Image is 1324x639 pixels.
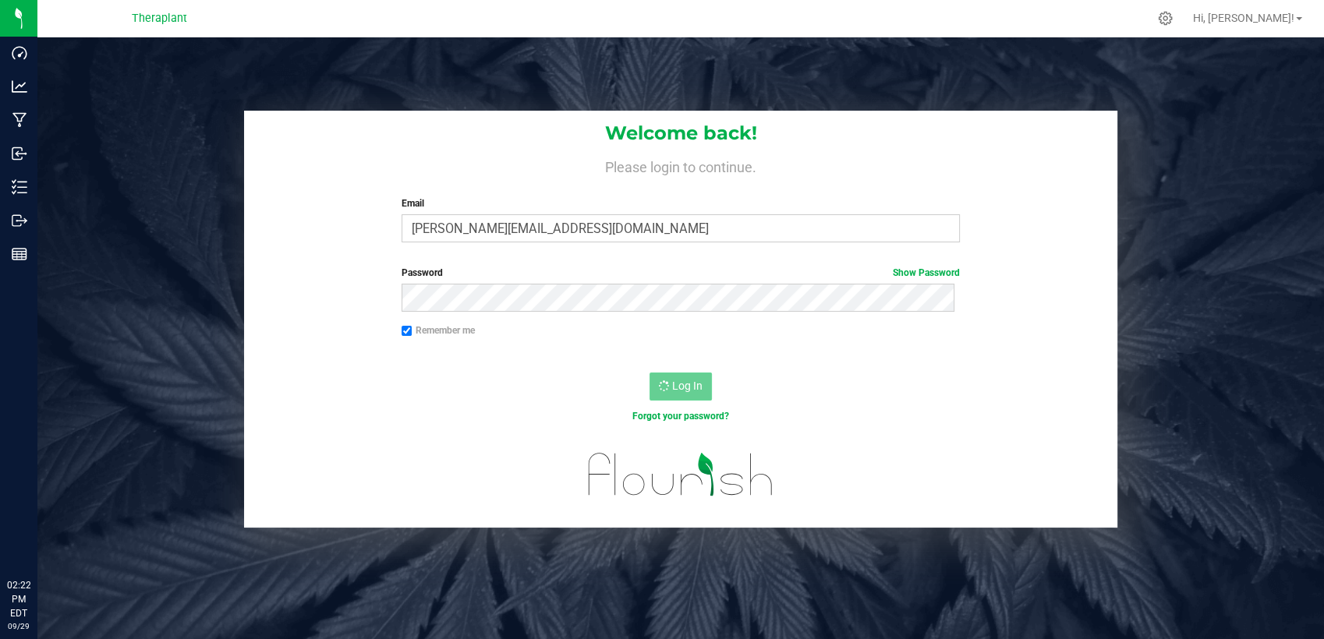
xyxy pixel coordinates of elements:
span: Log In [672,380,703,392]
inline-svg: Outbound [12,213,27,228]
span: Theraplant [132,12,187,25]
label: Remember me [402,323,475,337]
h4: Please login to continue. [244,156,1117,175]
span: Hi, [PERSON_NAME]! [1193,12,1294,24]
p: 09/29 [7,620,30,632]
button: Log In [650,372,712,401]
a: Show Password [893,267,960,278]
input: Remember me [402,326,412,337]
div: Manage settings [1156,11,1175,26]
span: Password [402,267,443,278]
inline-svg: Inbound [12,146,27,161]
p: 02:22 PM EDT [7,578,30,620]
inline-svg: Inventory [12,179,27,195]
inline-svg: Analytics [12,79,27,94]
a: Forgot your password? [632,411,729,422]
inline-svg: Dashboard [12,45,27,61]
inline-svg: Reports [12,246,27,262]
inline-svg: Manufacturing [12,112,27,128]
img: flourish_logo.svg [572,440,790,510]
label: Email [402,196,961,210]
h1: Welcome back! [244,123,1117,143]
